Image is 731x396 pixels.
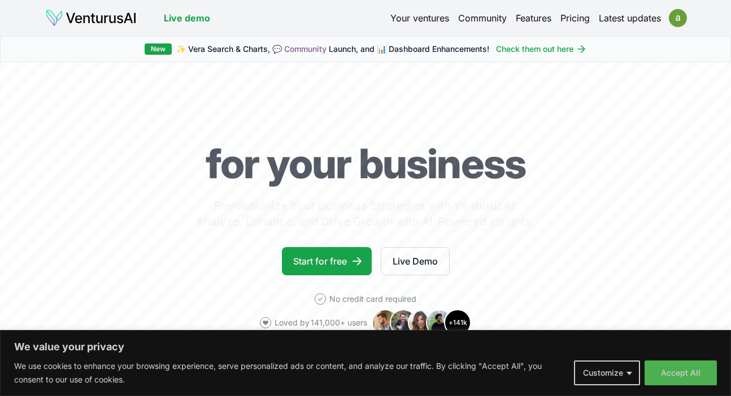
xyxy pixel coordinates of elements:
[282,247,372,275] a: Start for free
[669,9,687,27] img: ACg8ocL7jRC5dNM4vS1h7cjLbhczfIGWK9GEShAHKZ_XSc24S9EftA=s96-c
[381,247,450,275] a: Live Demo
[458,11,507,25] a: Community
[145,43,172,55] div: New
[372,309,399,336] img: Avatar 1
[574,360,640,385] button: Customize
[516,11,551,25] a: Features
[496,43,587,55] a: Check them out here
[408,309,435,336] img: Avatar 3
[645,360,717,385] button: Accept All
[14,340,717,354] p: We value your privacy
[164,11,210,25] a: Live demo
[45,9,137,27] img: logo
[599,11,661,25] a: Latest updates
[426,309,453,336] img: Avatar 4
[560,11,590,25] a: Pricing
[176,43,489,55] span: ✨ Vera Search & Charts, 💬 Launch, and 📊 Dashboard Enhancements!
[390,11,449,25] a: Your ventures
[14,359,565,386] p: We use cookies to enhance your browsing experience, serve personalized ads or content, and analyz...
[284,44,327,54] a: Community
[390,309,417,336] img: Avatar 2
